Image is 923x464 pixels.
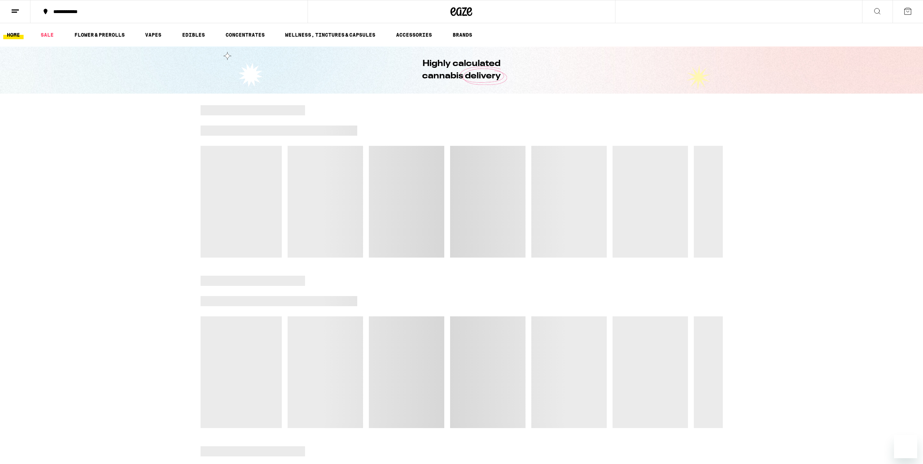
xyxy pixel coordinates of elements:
iframe: Button to launch messaging window [894,435,917,458]
a: VAPES [141,30,165,39]
h1: Highly calculated cannabis delivery [402,58,522,82]
a: CONCENTRATES [222,30,268,39]
a: BRANDS [449,30,476,39]
a: WELLNESS, TINCTURES & CAPSULES [281,30,379,39]
a: HOME [3,30,24,39]
a: ACCESSORIES [392,30,436,39]
a: SALE [37,30,57,39]
a: EDIBLES [178,30,209,39]
a: FLOWER & PREROLLS [71,30,128,39]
